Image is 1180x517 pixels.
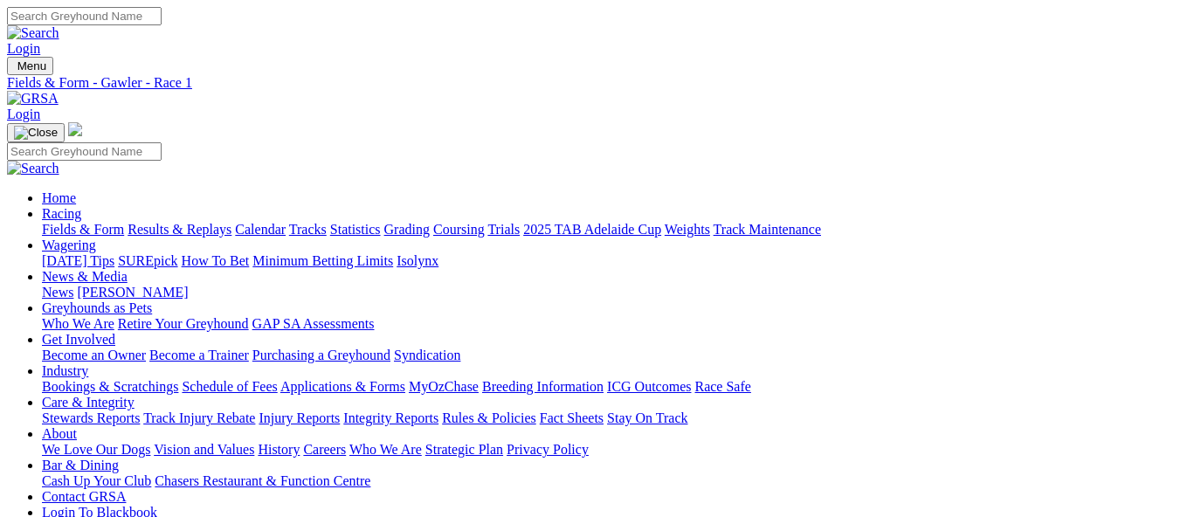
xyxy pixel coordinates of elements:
a: Bookings & Scratchings [42,379,178,394]
a: News [42,285,73,300]
a: Statistics [330,222,381,237]
a: Injury Reports [259,410,340,425]
input: Search [7,7,162,25]
div: Greyhounds as Pets [42,316,1173,332]
div: Care & Integrity [42,410,1173,426]
a: Track Injury Rebate [143,410,255,425]
a: [DATE] Tips [42,253,114,268]
a: Integrity Reports [343,410,438,425]
a: Chasers Restaurant & Function Centre [155,473,370,488]
a: Bar & Dining [42,458,119,472]
a: MyOzChase [409,379,479,394]
button: Toggle navigation [7,57,53,75]
a: Schedule of Fees [182,379,277,394]
a: Trials [487,222,520,237]
div: Wagering [42,253,1173,269]
a: How To Bet [182,253,250,268]
button: Toggle navigation [7,123,65,142]
a: Racing [42,206,81,221]
a: Tracks [289,222,327,237]
a: Syndication [394,348,460,362]
a: Become a Trainer [149,348,249,362]
a: Results & Replays [128,222,231,237]
a: We Love Our Dogs [42,442,150,457]
a: Vision and Values [154,442,254,457]
a: Retire Your Greyhound [118,316,249,331]
a: Login [7,41,40,56]
img: Close [14,126,58,140]
div: Industry [42,379,1173,395]
a: Become an Owner [42,348,146,362]
a: Weights [665,222,710,237]
div: Get Involved [42,348,1173,363]
a: Who We Are [349,442,422,457]
img: Search [7,25,59,41]
a: Cash Up Your Club [42,473,151,488]
a: Stay On Track [607,410,687,425]
a: Isolynx [397,253,438,268]
div: Racing [42,222,1173,238]
input: Search [7,142,162,161]
a: Who We Are [42,316,114,331]
img: GRSA [7,91,59,107]
a: 2025 TAB Adelaide Cup [523,222,661,237]
a: Industry [42,363,88,378]
a: Careers [303,442,346,457]
a: GAP SA Assessments [252,316,375,331]
a: Race Safe [694,379,750,394]
a: Contact GRSA [42,489,126,504]
a: Rules & Policies [442,410,536,425]
a: Greyhounds as Pets [42,300,152,315]
a: Care & Integrity [42,395,135,410]
a: Strategic Plan [425,442,503,457]
img: Search [7,161,59,176]
a: Wagering [42,238,96,252]
a: History [258,442,300,457]
a: SUREpick [118,253,177,268]
a: Home [42,190,76,205]
a: Breeding Information [482,379,604,394]
a: Applications & Forms [280,379,405,394]
a: Track Maintenance [714,222,821,237]
a: Fields & Form - Gawler - Race 1 [7,75,1173,91]
a: Fact Sheets [540,410,604,425]
a: About [42,426,77,441]
a: Grading [384,222,430,237]
a: Coursing [433,222,485,237]
div: Bar & Dining [42,473,1173,489]
a: Minimum Betting Limits [252,253,393,268]
a: [PERSON_NAME] [77,285,188,300]
div: News & Media [42,285,1173,300]
a: Stewards Reports [42,410,140,425]
a: ICG Outcomes [607,379,691,394]
a: Calendar [235,222,286,237]
div: About [42,442,1173,458]
span: Menu [17,59,46,72]
img: logo-grsa-white.png [68,122,82,136]
a: Fields & Form [42,222,124,237]
a: News & Media [42,269,128,284]
a: Get Involved [42,332,115,347]
a: Purchasing a Greyhound [252,348,390,362]
a: Privacy Policy [507,442,589,457]
a: Login [7,107,40,121]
